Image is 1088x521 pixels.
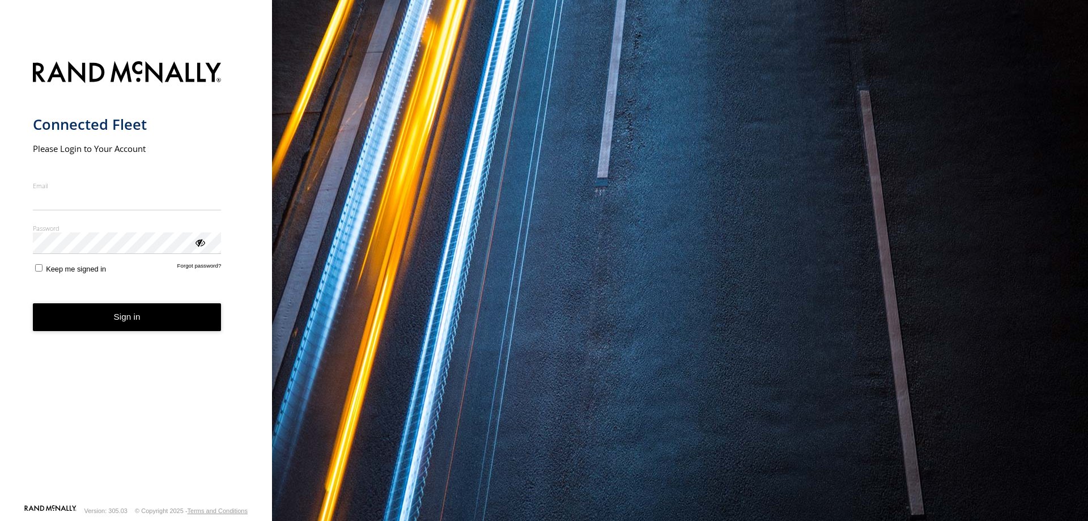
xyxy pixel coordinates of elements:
[35,264,42,272] input: Keep me signed in
[188,507,248,514] a: Terms and Conditions
[194,236,205,248] div: ViewPassword
[33,115,222,134] h1: Connected Fleet
[24,505,76,516] a: Visit our Website
[177,262,222,273] a: Forgot password?
[33,59,222,88] img: Rand McNally
[84,507,127,514] div: Version: 305.03
[33,54,240,504] form: main
[33,224,222,232] label: Password
[33,143,222,154] h2: Please Login to Your Account
[33,303,222,331] button: Sign in
[33,181,222,190] label: Email
[46,265,106,273] span: Keep me signed in
[135,507,248,514] div: © Copyright 2025 -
